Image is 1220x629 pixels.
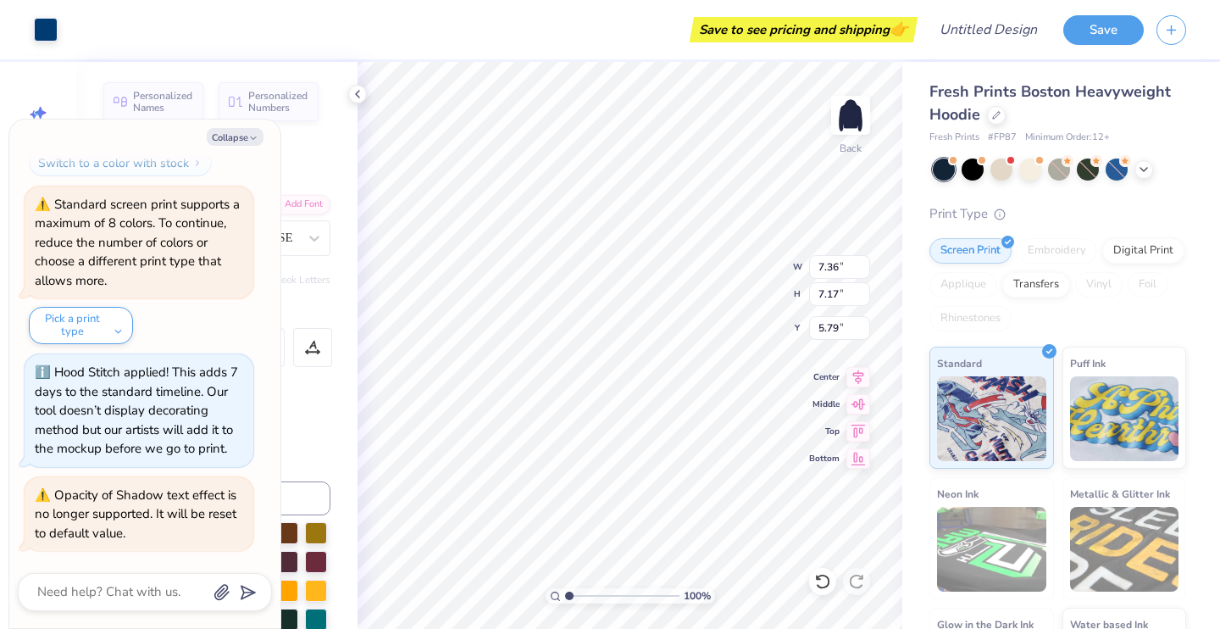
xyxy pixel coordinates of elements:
[35,196,240,289] div: Standard screen print supports a maximum of 8 colors. To continue, reduce the number of colors or...
[1002,272,1070,298] div: Transfers
[1070,354,1106,372] span: Puff Ink
[263,195,330,214] div: Add Font
[937,354,982,372] span: Standard
[1075,272,1123,298] div: Vinyl
[192,158,202,168] img: Switch to a color with stock
[834,98,868,132] img: Back
[1070,376,1179,461] img: Puff Ink
[809,398,840,410] span: Middle
[890,19,908,39] span: 👉
[1128,272,1167,298] div: Foil
[684,588,711,604] span: 100 %
[809,371,840,383] span: Center
[937,507,1046,592] img: Neon Ink
[937,485,979,503] span: Neon Ink
[1070,507,1179,592] img: Metallic & Glitter Ink
[840,141,862,156] div: Back
[929,306,1012,331] div: Rhinestones
[809,426,840,437] span: Top
[929,81,1171,125] span: Fresh Prints Boston Heavyweight Hoodie
[35,364,238,457] div: Hood Stitch applied! This adds 7 days to the standard timeline. Our tool doesn’t display decorati...
[809,453,840,465] span: Bottom
[133,90,193,114] span: Personalized Names
[937,376,1046,461] img: Standard
[988,131,1017,145] span: # FP87
[248,90,308,114] span: Personalized Numbers
[207,128,263,146] button: Collapse
[29,149,212,176] button: Switch to a color with stock
[929,272,997,298] div: Applique
[1017,238,1097,264] div: Embroidery
[29,307,133,344] button: Pick a print type
[929,204,1186,224] div: Print Type
[926,13,1051,47] input: Untitled Design
[1070,485,1170,503] span: Metallic & Glitter Ink
[1025,131,1110,145] span: Minimum Order: 12 +
[929,131,979,145] span: Fresh Prints
[1102,238,1184,264] div: Digital Print
[1063,15,1144,45] button: Save
[35,486,243,543] div: Opacity of Shadow text effect is no longer supported. It will be reset to default value.
[694,17,913,42] div: Save to see pricing and shipping
[929,238,1012,264] div: Screen Print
